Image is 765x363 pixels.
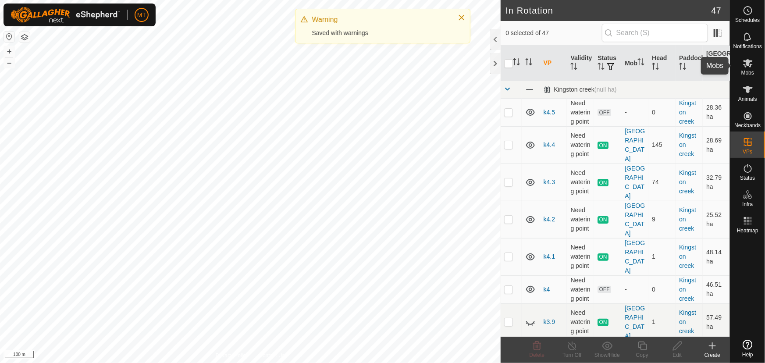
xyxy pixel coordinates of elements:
span: Notifications [733,44,762,49]
span: ON [598,319,608,326]
a: k4.2 [544,216,555,223]
div: [GEOGRAPHIC_DATA] [625,201,645,238]
div: - [625,108,645,117]
td: 32.79 ha [703,164,730,201]
th: VP [540,46,567,81]
input: Search (S) [602,24,708,42]
div: - [625,285,645,294]
td: Need watering point [567,98,594,126]
div: Create [695,351,730,359]
th: Status [594,46,621,81]
a: Kingston creek [679,169,696,195]
span: OFF [598,109,611,116]
td: 25.52 ha [703,201,730,238]
span: (null ha) [594,86,617,93]
div: [GEOGRAPHIC_DATA] [625,164,645,201]
button: Close [455,11,468,24]
td: Need watering point [567,275,594,303]
div: Show/Hide [590,351,625,359]
span: Help [742,352,753,357]
th: [GEOGRAPHIC_DATA] Area [703,46,730,81]
button: Reset Map [4,32,14,42]
p-sorticon: Activate to sort [513,60,520,67]
span: Heatmap [737,228,758,233]
span: VPs [743,149,752,154]
td: 74 [648,164,676,201]
div: [GEOGRAPHIC_DATA] [625,238,645,275]
span: ON [598,216,608,224]
a: Help [730,336,765,361]
span: ON [598,179,608,186]
div: [GEOGRAPHIC_DATA] [625,127,645,164]
th: Head [648,46,676,81]
td: 28.36 ha [703,98,730,126]
span: 47 [712,4,721,17]
td: 28.69 ha [703,126,730,164]
a: k4.3 [544,178,555,185]
td: 0 [648,275,676,303]
span: Status [740,175,755,181]
span: Neckbands [734,123,761,128]
span: ON [598,253,608,261]
span: Mobs [741,70,754,75]
h2: In Rotation [506,5,712,16]
div: Turn Off [555,351,590,359]
p-sorticon: Activate to sort [598,64,605,71]
span: Schedules [735,18,760,23]
a: k4 [544,286,550,293]
td: Need watering point [567,164,594,201]
td: 9 [648,201,676,238]
p-sorticon: Activate to sort [525,60,532,67]
a: Privacy Policy [216,352,249,359]
div: [GEOGRAPHIC_DATA] [625,304,645,341]
td: 145 [648,126,676,164]
a: k3.9 [544,318,555,325]
span: MT [137,11,146,20]
th: Mob [621,46,648,81]
a: Contact Us [259,352,285,359]
td: Need watering point [567,303,594,341]
a: Kingston creek [679,100,696,125]
div: Copy [625,351,660,359]
p-sorticon: Activate to sort [570,64,577,71]
p-sorticon: Activate to sort [637,60,644,67]
a: Kingston creek [679,277,696,302]
td: 1 [648,238,676,275]
div: Kingston creek [544,86,617,93]
p-sorticon: Activate to sort [652,64,659,71]
td: 57.49 ha [703,303,730,341]
p-sorticon: Activate to sort [679,64,686,71]
a: Kingston creek [679,309,696,335]
div: Saved with warnings [312,28,449,38]
a: k4.1 [544,253,555,260]
p-sorticon: Activate to sort [706,69,713,76]
button: + [4,46,14,57]
span: ON [598,142,608,149]
td: Need watering point [567,126,594,164]
button: – [4,57,14,68]
span: Infra [742,202,753,207]
td: 46.51 ha [703,275,730,303]
img: Gallagher Logo [11,7,120,23]
td: Need watering point [567,238,594,275]
td: 48.14 ha [703,238,730,275]
div: Warning [312,14,449,25]
span: Animals [738,96,757,102]
td: 0 [648,98,676,126]
th: Validity [567,46,594,81]
a: Kingston creek [679,244,696,269]
span: 0 selected of 47 [506,28,602,38]
a: Kingston creek [679,132,696,157]
a: k4.5 [544,109,555,116]
td: Need watering point [567,201,594,238]
a: Kingston creek [679,206,696,232]
div: Edit [660,351,695,359]
button: Map Layers [19,32,30,43]
a: k4.4 [544,141,555,148]
th: Paddock [676,46,703,81]
td: 1 [648,303,676,341]
span: Delete [530,352,545,358]
span: OFF [598,286,611,293]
